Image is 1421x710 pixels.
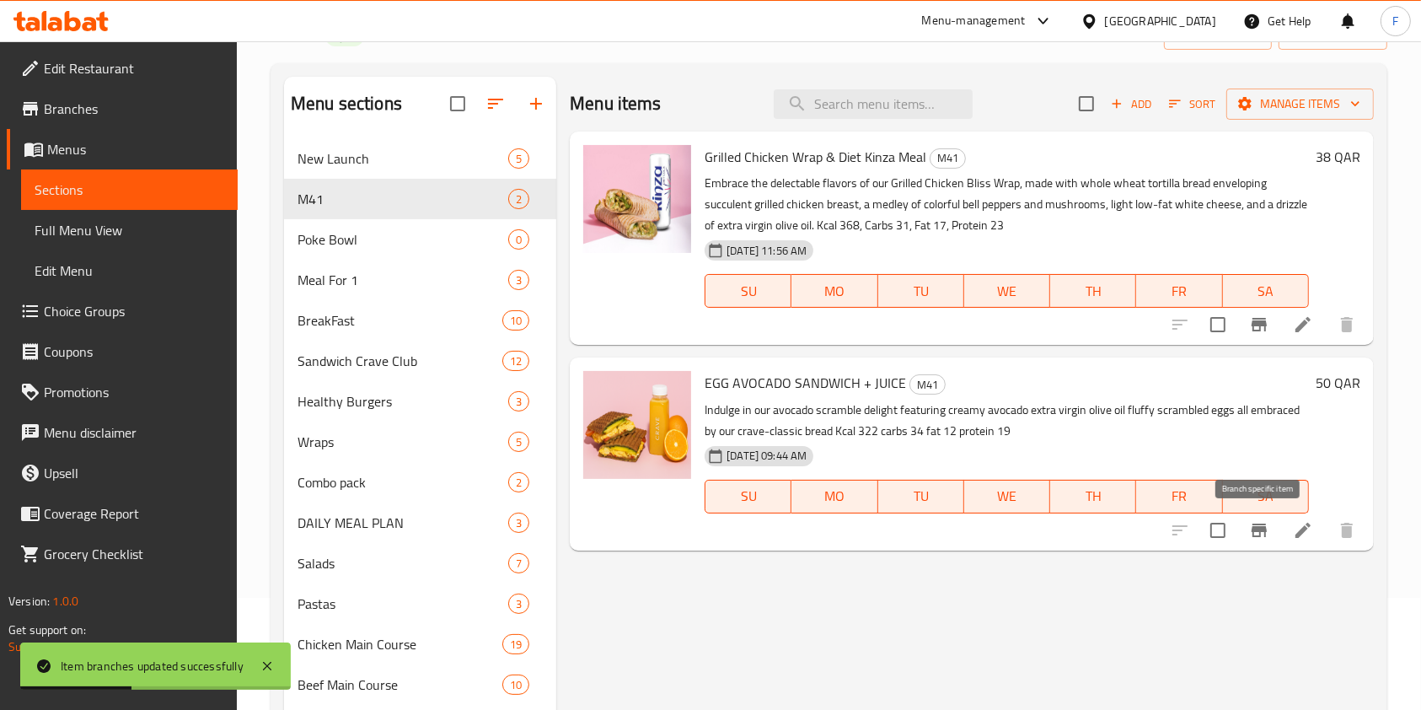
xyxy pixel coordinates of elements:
span: Coverage Report [44,503,224,524]
span: 2 [509,191,528,207]
span: FR [1143,279,1215,304]
span: 2 [509,475,528,491]
button: MO [791,274,877,308]
a: Full Menu View [21,210,238,250]
div: Combo pack2 [284,462,556,503]
div: Menu-management [922,11,1026,31]
div: M41 [930,148,966,169]
input: search [774,89,973,119]
button: delete [1327,510,1367,551]
span: M41 [298,189,508,209]
h2: Menu items [570,91,662,116]
a: Support.OpsPlatform [8,636,115,658]
div: Wraps5 [284,422,556,462]
span: Upsell [44,463,224,483]
span: export [1292,24,1374,45]
div: M412 [284,179,556,219]
span: MO [798,484,871,508]
div: items [508,513,529,533]
span: Sort [1169,94,1215,114]
span: Coupons [44,342,224,362]
button: Sort [1165,91,1220,117]
div: items [508,553,529,573]
h6: 38 QAR [1316,145,1360,169]
div: New Launch5 [284,138,556,179]
span: Pastas [298,594,508,614]
div: Item branches updated successfully [61,657,244,675]
button: FR [1136,480,1222,514]
div: items [502,310,529,331]
span: Choice Groups [44,301,224,321]
span: Sort sections [475,83,516,124]
div: Poke Bowl0 [284,219,556,260]
span: SA [1230,484,1302,508]
span: SU [712,279,785,304]
div: items [508,229,529,250]
img: Grilled Chicken Wrap & Diet Kinza Meal [583,145,691,253]
span: Select all sections [440,86,475,121]
span: Salads [298,553,508,573]
span: import [1177,24,1258,45]
span: 5 [509,151,528,167]
button: WE [964,274,1050,308]
span: Add item [1104,91,1158,117]
div: Chicken Main Course [298,634,502,654]
span: Menu disclaimer [44,422,224,443]
span: 19 [503,637,528,653]
button: delete [1327,304,1367,345]
span: 12 [503,353,528,369]
span: BreakFast [298,310,502,331]
button: MO [791,480,877,514]
span: Healthy Burgers [298,391,508,411]
span: Promotions [44,382,224,402]
div: Pastas3 [284,584,556,624]
a: Promotions [7,372,238,412]
button: SU [705,274,791,308]
div: Meal For 13 [284,260,556,300]
span: TH [1057,484,1129,508]
a: Choice Groups [7,291,238,331]
span: Manage items [1240,94,1360,115]
span: M41 [910,375,945,395]
a: Edit Menu [21,250,238,291]
div: items [502,675,529,695]
span: Poke Bowl [298,229,508,250]
button: SU [705,480,791,514]
span: Branches [44,99,224,119]
p: Embrace the delectable flavors of our Grilled Chicken Bliss Wrap, made with whole wheat tortilla ... [705,173,1309,236]
span: Sandwich Crave Club [298,351,502,371]
a: Edit Restaurant [7,48,238,89]
span: M41 [930,148,965,168]
div: Beef Main Course10 [284,664,556,705]
div: DAILY MEAL PLAN [298,513,508,533]
span: Meal For 1 [298,270,508,290]
span: Version: [8,590,50,612]
div: BreakFast10 [284,300,556,341]
span: SU [712,484,785,508]
span: TH [1057,279,1129,304]
div: Healthy Burgers3 [284,381,556,422]
div: items [508,189,529,209]
span: Menus [47,139,224,159]
span: 10 [503,677,528,693]
a: Sections [21,169,238,210]
span: 3 [509,394,528,410]
span: 5 [509,434,528,450]
div: [GEOGRAPHIC_DATA] [1105,12,1216,30]
div: items [502,634,529,654]
button: TU [878,480,964,514]
span: Beef Main Course [298,675,502,695]
div: Salads7 [284,543,556,584]
button: SA [1223,274,1309,308]
p: Indulge in our avocado scramble delight featuring creamy avocado extra virgin olive oil fluffy sc... [705,400,1309,442]
span: Full Menu View [35,220,224,240]
div: DAILY MEAL PLAN3 [284,503,556,543]
button: TH [1050,274,1136,308]
span: 1.0.0 [52,590,78,612]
